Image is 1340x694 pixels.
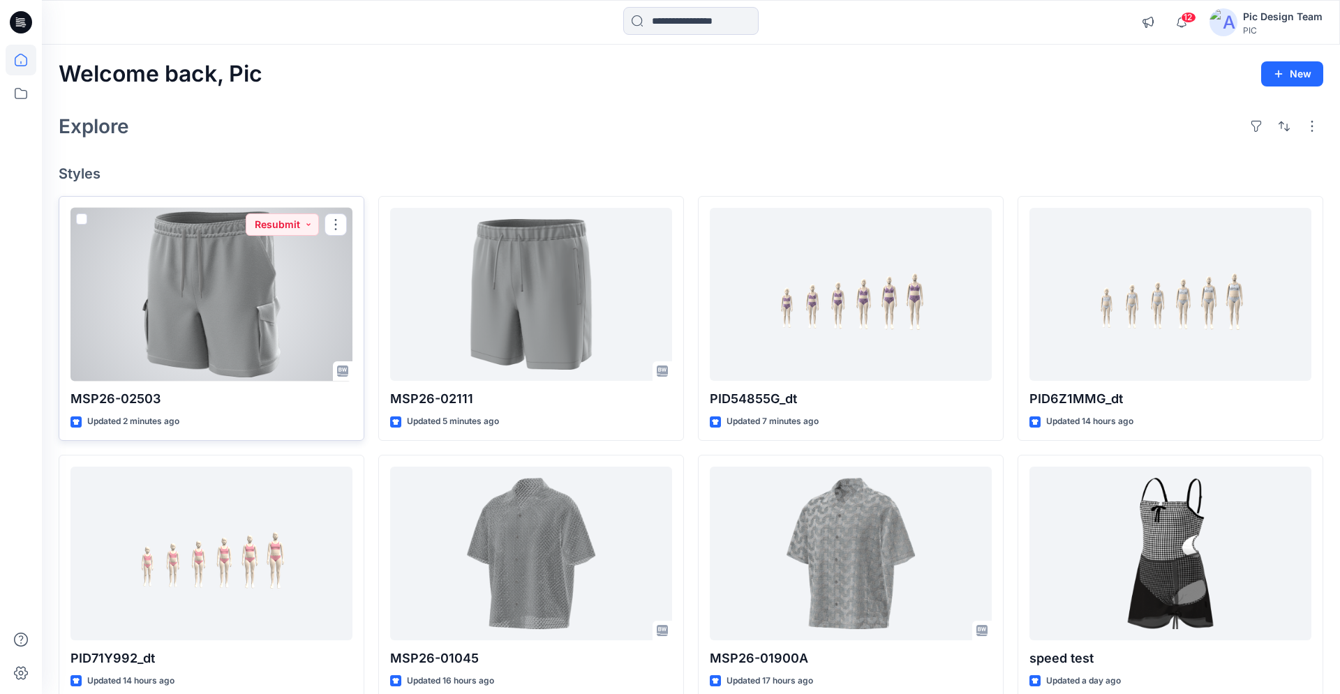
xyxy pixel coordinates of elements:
[70,389,352,409] p: MSP26-02503
[407,674,494,688] p: Updated 16 hours ago
[727,674,813,688] p: Updated 17 hours ago
[1209,8,1237,36] img: avatar
[59,115,129,137] h2: Explore
[407,414,499,429] p: Updated 5 minutes ago
[1243,8,1323,25] div: Pic Design Team
[1243,25,1323,36] div: PIC
[1029,649,1311,668] p: speed test
[70,649,352,668] p: PID71Y992_dt
[1029,467,1311,640] a: speed test
[87,674,174,688] p: Updated 14 hours ago
[1029,208,1311,382] a: PID6Z1MMG_dt
[390,208,672,382] a: MSP26-02111
[710,467,992,640] a: MSP26-01900A
[1046,674,1121,688] p: Updated a day ago
[390,649,672,668] p: MSP26-01045
[87,414,179,429] p: Updated 2 minutes ago
[70,208,352,382] a: MSP26-02503
[1046,414,1133,429] p: Updated 14 hours ago
[727,414,819,429] p: Updated 7 minutes ago
[710,389,992,409] p: PID54855G_dt
[1029,389,1311,409] p: PID6Z1MMG_dt
[1261,61,1323,86] button: New
[1181,12,1196,23] span: 12
[710,649,992,668] p: MSP26-01900A
[59,165,1323,182] h4: Styles
[70,467,352,640] a: PID71Y992_dt
[390,389,672,409] p: MSP26-02111
[710,208,992,382] a: PID54855G_dt
[390,467,672,640] a: MSP26-01045
[59,61,262,87] h2: Welcome back, Pic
